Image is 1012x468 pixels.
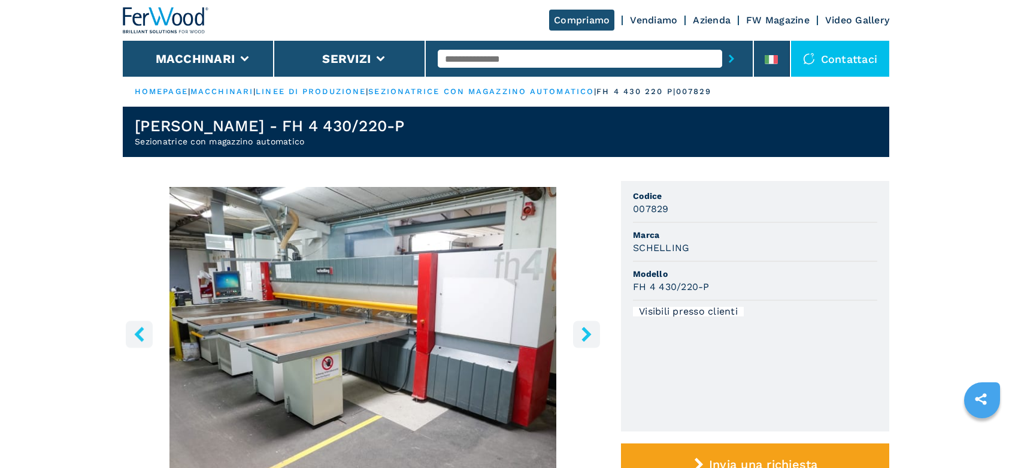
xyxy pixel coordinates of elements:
button: left-button [126,321,153,348]
h3: 007829 [633,202,669,216]
a: FW Magazine [746,14,810,26]
a: Video Gallery [825,14,889,26]
h3: FH 4 430/220-P [633,280,710,294]
span: Marca [633,229,877,241]
button: right-button [573,321,600,348]
a: macchinari [190,87,253,96]
span: | [594,87,596,96]
a: linee di produzione [256,87,366,96]
p: fh 4 430 220 p | [596,86,676,97]
button: Servizi [322,52,371,66]
span: Codice [633,190,877,202]
span: | [188,87,190,96]
span: | [253,87,256,96]
h2: Sezionatrice con magazzino automatico [135,135,405,147]
a: sezionatrice con magazzino automatico [368,87,594,96]
a: Vendiamo [630,14,677,26]
button: submit-button [722,45,741,73]
a: sharethis [966,384,996,414]
p: 007829 [676,86,712,97]
span: | [366,87,368,96]
div: Visibili presso clienti [633,307,744,316]
div: Contattaci [791,41,890,77]
button: Macchinari [156,52,235,66]
h3: SCHELLING [633,241,689,255]
a: Azienda [693,14,731,26]
img: Ferwood [123,7,209,34]
h1: [PERSON_NAME] - FH 4 430/220-P [135,116,405,135]
img: Contattaci [803,53,815,65]
a: HOMEPAGE [135,87,188,96]
span: Modello [633,268,877,280]
a: Compriamo [549,10,614,31]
